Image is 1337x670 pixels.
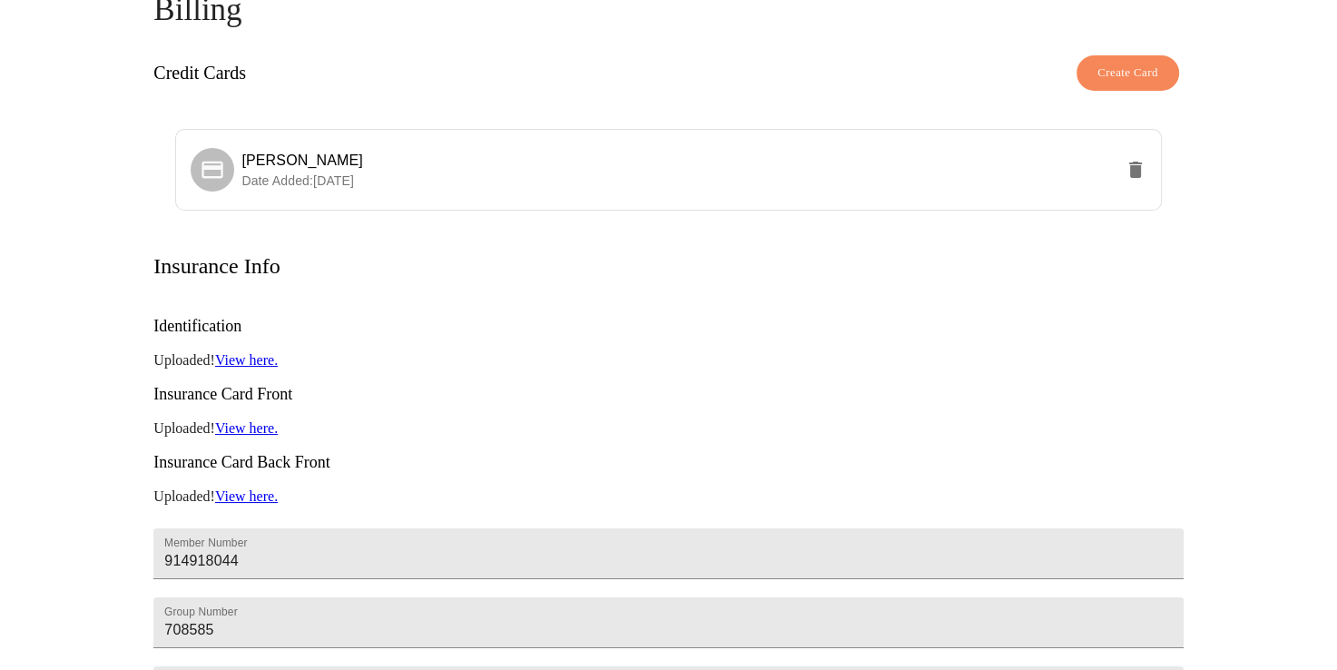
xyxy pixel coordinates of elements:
[1076,55,1179,91] button: Create Card
[153,254,280,279] h3: Insurance Info
[153,317,1183,336] h3: Identification
[215,420,278,436] a: View here.
[1097,63,1158,84] span: Create Card
[1114,148,1157,192] button: delete
[241,153,363,168] span: [PERSON_NAME]
[153,63,246,84] h3: Credit Cards
[153,488,1183,505] p: Uploaded!
[153,453,1183,472] h3: Insurance Card Back Front
[153,352,1183,369] p: Uploaded!
[153,420,1183,437] p: Uploaded!
[241,173,354,188] span: Date Added: [DATE]
[215,488,278,504] a: View here.
[153,385,1183,404] h3: Insurance Card Front
[215,352,278,368] a: View here.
